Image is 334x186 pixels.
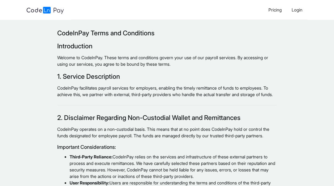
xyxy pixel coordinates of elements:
[27,7,64,14] img: logo
[57,126,277,139] p: CodelnPay operates on a non-custodial basis. This means that at no point does CodelnPay hold or c...
[70,180,109,185] strong: User Responsibility:
[57,54,277,67] p: Welcome to CodelnPay. These terms and conditions govern your use of our payroll services. By acce...
[57,28,277,38] h2: CodelnPay Terms and Conditions
[70,154,113,159] strong: Third-Party Reliance:
[292,7,302,12] span: Login
[57,41,277,51] h2: Introduction
[57,85,277,98] p: CodelnPay facilitates payroll services for employers, enabling the timely remittance of funds to ...
[57,143,277,151] h3: Important Considerations:
[268,7,282,12] span: Pricing
[57,72,277,82] h2: 1. Service Description
[57,113,277,123] h2: 2. Disclaimer Regarding Non-Custodial Wallet and Remittances
[70,153,277,179] li: CodelnPay relies on the services and infrastructure of these external partners to process and exe...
